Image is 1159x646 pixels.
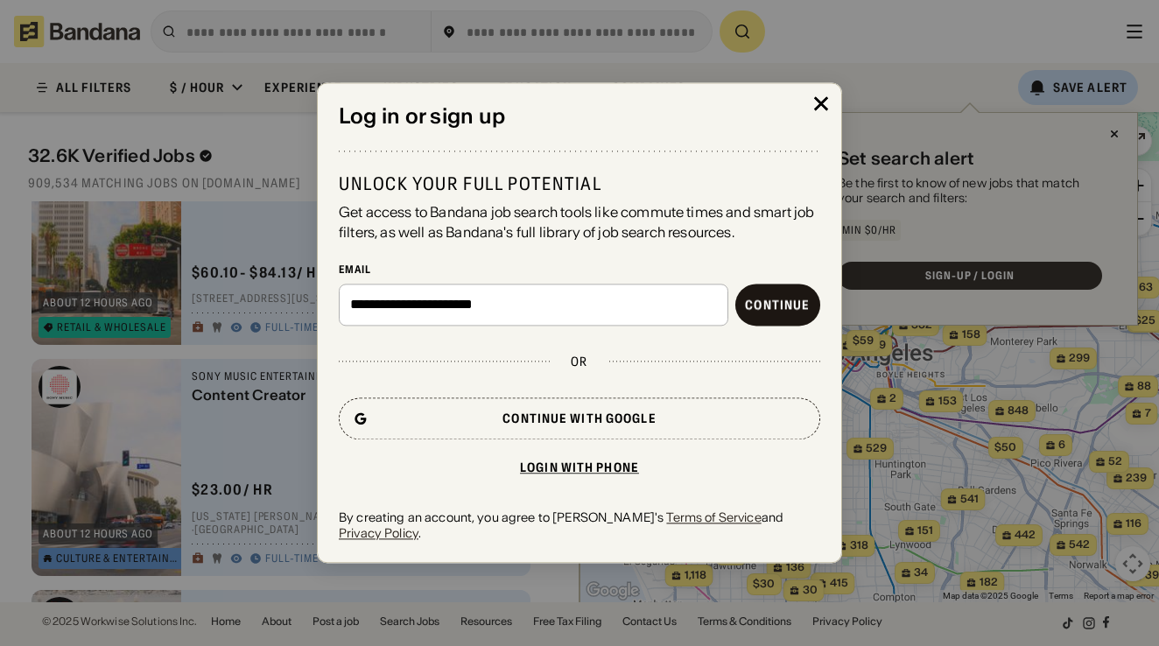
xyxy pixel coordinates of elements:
div: By creating an account, you agree to [PERSON_NAME]'s and . [339,509,820,541]
div: Login with phone [520,461,639,474]
div: Unlock your full potential [339,173,820,196]
div: or [571,354,587,369]
div: Get access to Bandana job search tools like commute times and smart job filters, as well as Banda... [339,203,820,242]
div: Email [339,263,820,277]
div: Log in or sign up [339,104,820,130]
div: Continue [745,298,810,311]
a: Privacy Policy [339,525,418,541]
a: Terms of Service [666,509,761,525]
div: Continue with Google [502,412,656,425]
